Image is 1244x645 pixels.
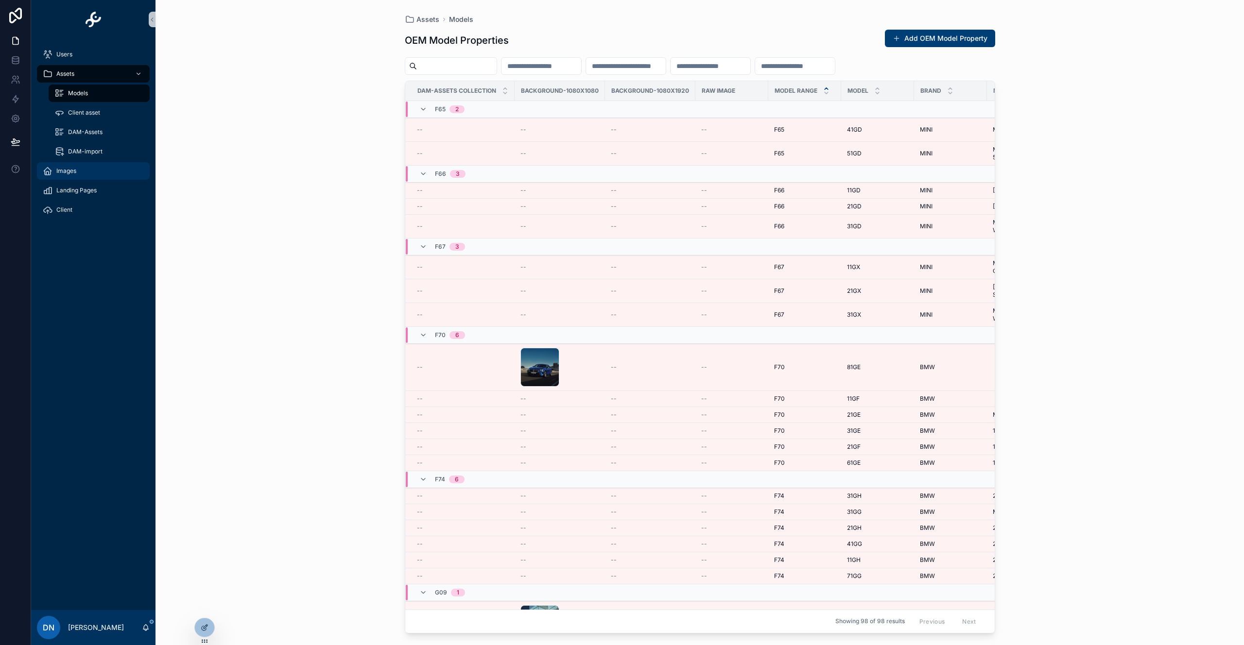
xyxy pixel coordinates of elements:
[611,363,617,371] span: --
[701,311,707,319] span: --
[847,427,908,435] a: 31GE
[920,395,935,403] span: BMW
[774,203,784,210] span: F66
[847,459,861,467] span: 61GE
[417,492,423,500] span: --
[520,508,526,516] span: --
[993,524,1041,532] span: 220d Gran Coupé
[920,287,981,295] a: MINI
[435,105,446,113] span: F65
[920,508,935,516] span: BMW
[417,540,509,548] a: --
[611,524,617,532] span: --
[417,311,509,319] a: --
[847,524,862,532] span: 21GH
[920,492,935,500] span: BMW
[993,146,1062,161] span: MINI [PERSON_NAME] S 5-[PERSON_NAME]
[56,206,72,214] span: Client
[774,150,784,157] span: F65
[37,46,150,63] a: Users
[701,443,707,451] span: --
[701,222,707,230] span: --
[611,443,617,451] span: --
[701,187,762,194] a: --
[774,222,835,230] a: F66
[37,162,150,180] a: Images
[920,363,981,371] a: BMW
[49,104,150,121] a: Client asset
[774,508,835,516] a: F74
[520,427,599,435] a: --
[449,15,473,24] a: Models
[774,395,835,403] a: F70
[993,411,1062,419] a: M135 xDrive
[774,411,835,419] a: F70
[701,263,707,271] span: --
[920,263,933,271] span: MINI
[611,203,690,210] a: --
[611,311,690,319] a: --
[611,443,690,451] a: --
[847,427,861,435] span: 31GE
[847,395,860,403] span: 11GF
[701,492,707,500] span: --
[611,187,690,194] a: --
[774,203,835,210] a: F66
[847,492,908,500] a: 31GH
[49,143,150,160] a: DAM-import
[847,508,908,516] a: 31GG
[847,203,908,210] a: 21GD
[920,524,981,532] a: BMW
[774,287,784,295] span: F67
[701,443,762,451] a: --
[847,459,908,467] a: 61GE
[993,203,1062,210] a: [PERSON_NAME]
[611,126,690,134] a: --
[611,311,617,319] span: --
[847,222,908,230] a: 31GD
[774,187,835,194] a: F66
[993,187,1046,194] span: [PERSON_NAME] C
[417,363,423,371] span: --
[417,287,509,295] a: --
[520,126,599,134] a: --
[417,508,423,516] span: --
[417,395,509,403] a: --
[920,311,933,319] span: MINI
[774,459,835,467] a: F70
[611,395,690,403] a: --
[774,459,785,467] span: F70
[520,395,526,403] span: --
[611,187,617,194] span: --
[847,263,860,271] span: 11GX
[993,508,1062,516] a: M235 xDrive
[920,459,981,467] a: BMW
[920,443,981,451] a: BMW
[611,395,617,403] span: --
[417,363,509,371] a: --
[847,443,908,451] a: 21GF
[920,459,935,467] span: BMW
[774,222,784,230] span: F66
[993,187,1062,194] a: [PERSON_NAME] C
[417,492,509,500] a: --
[847,363,908,371] a: 81GE
[701,311,762,319] a: --
[774,363,785,371] span: F70
[701,363,762,371] a: --
[56,70,74,78] span: Assets
[68,89,88,97] span: Models
[920,150,981,157] a: MINI
[611,222,617,230] span: --
[774,363,835,371] a: F70
[847,126,908,134] a: 41GD
[920,411,981,419] a: BMW
[611,411,690,419] a: --
[701,508,762,516] a: --
[701,395,707,403] span: --
[993,259,1062,275] a: MINI [PERSON_NAME] C Cabrio
[520,187,526,194] span: --
[920,222,981,230] a: MINI
[993,411,1027,419] span: M135 xDrive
